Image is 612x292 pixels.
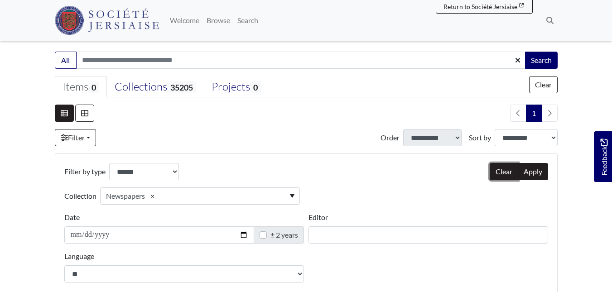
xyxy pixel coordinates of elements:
[598,139,609,176] span: Feedback
[88,81,99,93] span: 0
[510,105,526,122] li: Previous page
[594,131,612,182] a: Would you like to provide feedback?
[55,4,159,37] a: Société Jersiaise logo
[64,212,80,223] label: Date
[525,52,558,69] button: Search
[115,80,196,94] div: Collections
[55,6,159,35] img: Société Jersiaise
[55,129,96,146] a: Filter
[381,132,400,143] label: Order
[166,11,203,29] a: Welcome
[308,212,328,223] label: Editor
[212,80,261,94] div: Projects
[76,52,526,69] input: Enter one or more search terms...
[234,11,262,29] a: Search
[443,3,517,10] span: Return to Société Jersiaise
[506,105,558,122] nav: pagination
[64,163,106,180] label: Filter by type
[55,52,77,69] button: All
[270,230,298,240] label: ± 2 years
[63,80,99,94] div: Items
[518,163,548,180] button: Apply
[64,187,96,205] label: Collection
[250,81,261,93] span: 0
[106,191,145,201] div: Newspapers
[147,191,158,201] a: ×
[167,81,196,93] span: 35205
[529,76,558,93] button: Clear
[526,105,542,122] span: Goto page 1
[490,163,518,180] button: Clear
[469,132,491,143] label: Sort by
[64,251,94,262] label: Language
[203,11,234,29] a: Browse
